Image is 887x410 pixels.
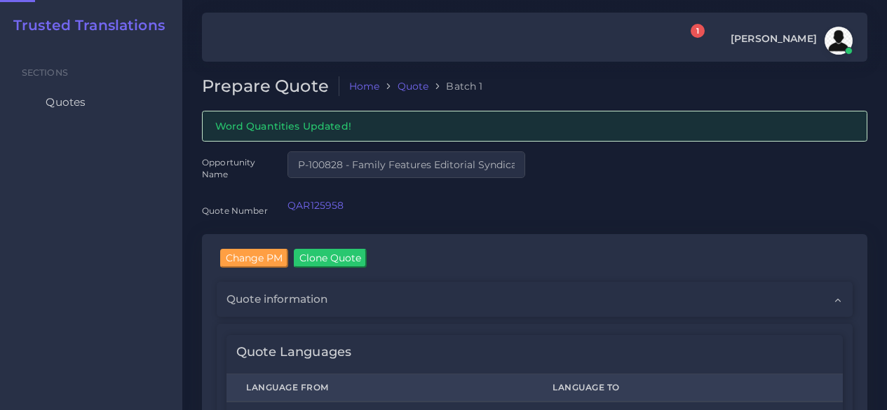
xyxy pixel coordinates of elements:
th: Language To [533,374,843,402]
label: Opportunity Name [202,156,268,181]
a: Quotes [11,88,172,117]
span: Quotes [46,95,86,110]
span: [PERSON_NAME] [731,34,817,43]
span: Sections [22,67,68,78]
a: Trusted Translations [4,17,165,34]
input: Change PM [220,249,288,267]
a: Home [349,79,380,93]
h4: Quote Languages [236,345,351,360]
th: Language From [226,374,533,402]
img: avatar [825,27,853,55]
div: Quote information [217,282,853,317]
span: Quote information [226,292,327,307]
a: [PERSON_NAME]avatar [724,27,858,55]
a: 1 [678,32,703,50]
li: Batch 1 [428,79,482,93]
div: Word Quantities Updated! [202,111,867,141]
input: Clone Quote [294,249,367,267]
a: Quote [398,79,429,93]
h2: Prepare Quote [202,76,339,97]
label: Quote Number [202,205,268,217]
a: QAR125958 [287,199,344,212]
span: 1 [691,24,705,38]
